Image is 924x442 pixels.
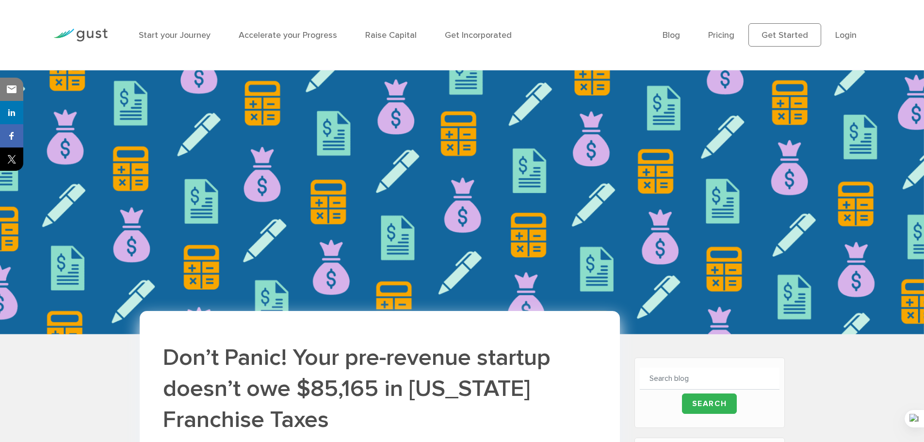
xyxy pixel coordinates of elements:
input: Search [682,393,737,414]
a: Pricing [708,30,734,40]
a: Start your Journey [139,30,211,40]
img: Gust Logo [53,29,108,42]
input: Search blog [640,368,779,390]
h1: Don’t Panic! Your pre-revenue startup doesn’t owe $85,165 in [US_STATE] Franchise Taxes [163,342,597,435]
a: Accelerate your Progress [239,30,337,40]
a: Get Incorporated [445,30,512,40]
a: Get Started [748,23,821,47]
a: Login [835,30,857,40]
a: Raise Capital [365,30,417,40]
a: Blog [663,30,680,40]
